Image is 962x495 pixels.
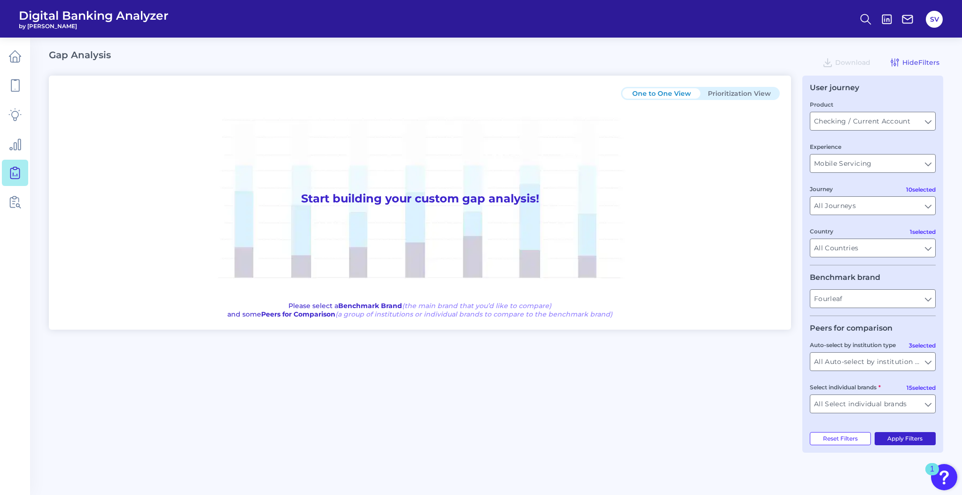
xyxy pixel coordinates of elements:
b: Peers for Comparison [261,310,335,318]
h2: Gap Analysis [49,49,111,61]
label: Auto-select by institution type [810,341,896,348]
div: User journey [810,83,859,92]
label: Product [810,101,833,108]
label: Select individual brands [810,384,881,391]
button: Download [818,55,874,70]
button: Reset Filters [810,432,871,445]
label: Country [810,228,833,235]
button: Apply Filters [875,432,936,445]
label: Journey [810,186,833,193]
span: by [PERSON_NAME] [19,23,169,30]
span: Download [835,58,870,67]
span: (a group of institutions or individual brands to compare to the benchmark brand) [335,310,613,318]
b: Benchmark Brand [338,302,402,310]
span: Digital Banking Analyzer [19,8,169,23]
button: Open Resource Center, 1 new notification [931,464,957,490]
button: Prioritization View [700,88,778,99]
span: Hide Filters [902,58,939,67]
div: 1 [930,469,934,481]
h1: Start building your custom gap analysis! [60,100,780,298]
legend: Peers for comparison [810,324,892,333]
span: (the main brand that you’d like to compare) [402,302,551,310]
button: One to One View [622,88,700,99]
button: HideFilters [885,55,943,70]
legend: Benchmark brand [810,273,880,282]
button: SV [926,11,943,28]
p: Please select a and some [227,302,613,318]
label: Experience [810,143,841,150]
